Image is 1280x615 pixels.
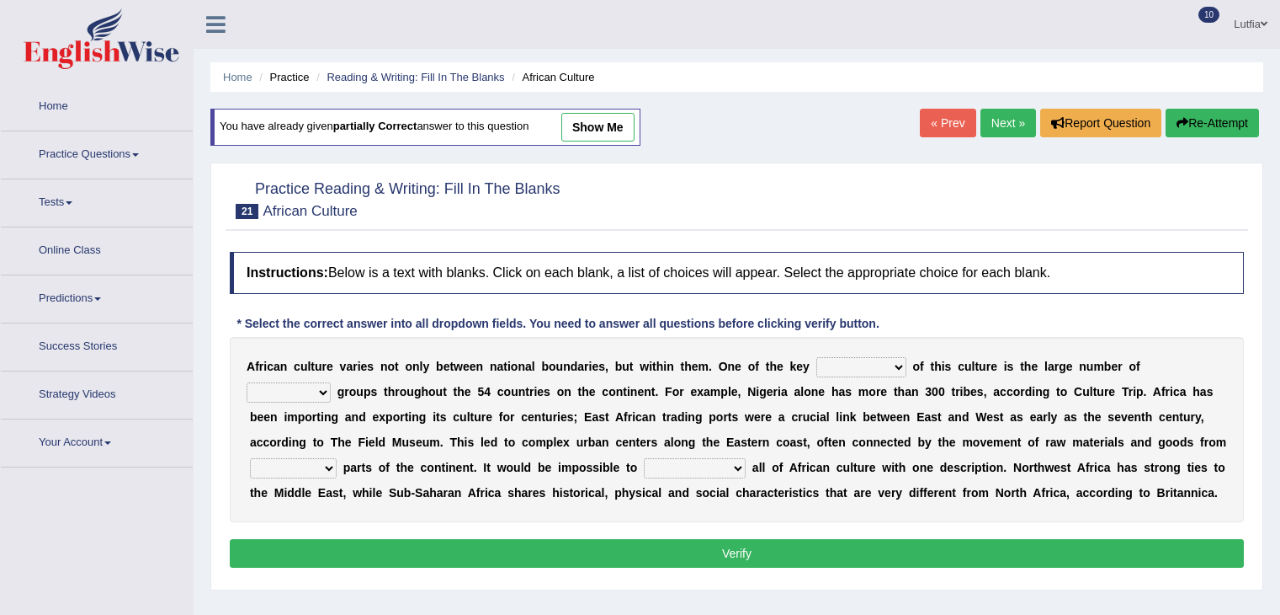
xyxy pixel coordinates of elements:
b: e [880,385,887,398]
b: o [400,385,407,398]
b: e [263,410,270,424]
b: r [1054,360,1059,373]
b: r [353,360,357,373]
b: y [423,360,430,373]
b: c [1173,385,1180,398]
b: n [518,385,526,398]
a: Tests [1,179,193,222]
b: b [250,410,258,424]
b: m [698,360,709,373]
b: t [894,385,898,398]
b: t [766,360,770,373]
b: a [497,360,504,373]
b: u [406,385,414,398]
b: 3 [925,385,932,398]
b: h [582,385,589,398]
b: s [977,385,984,398]
a: Success Stories [1,324,193,366]
b: a [781,385,788,398]
b: n [630,385,638,398]
a: « Prev [920,109,975,137]
b: n [352,410,359,424]
b: t [1093,385,1097,398]
b: e [1111,360,1118,373]
b: l [1044,360,1048,373]
b: u [1086,360,1094,373]
a: Next » [980,109,1036,137]
b: r [876,385,880,398]
b: , [605,360,608,373]
b: i [358,360,361,373]
b: l [420,360,423,373]
b: u [556,360,564,373]
b: o [549,360,556,373]
b: c [294,360,300,373]
b: u [622,360,629,373]
b: s [440,410,447,424]
b: h [684,360,692,373]
b: t [443,385,447,398]
b: n [412,410,419,424]
b: p [720,385,728,398]
b: s [598,360,605,373]
b: r [400,410,404,424]
b: e [470,360,476,373]
a: Your Account [1,420,193,462]
b: o [393,410,401,424]
b: e [1031,360,1038,373]
b: h [388,385,396,398]
b: o [1129,360,1136,373]
b: y [803,360,810,373]
b: e [991,360,997,373]
b: i [589,360,592,373]
b: o [504,385,512,398]
b: m [858,385,868,398]
b: w [640,360,649,373]
b: a [345,410,352,424]
a: show me [561,113,635,142]
a: Predictions [1,275,193,318]
b: e [327,360,333,373]
b: u [356,385,364,398]
b: i [960,385,964,398]
b: r [322,360,327,373]
b: o [511,360,518,373]
b: s [544,385,550,398]
button: Verify [230,539,1244,568]
b: e [1108,385,1115,398]
b: e [537,385,544,398]
b: Instructions: [247,265,328,280]
b: n [811,385,819,398]
b: a [1180,385,1187,398]
b: u [300,360,308,373]
b: r [773,385,778,398]
b: e [257,410,263,424]
b: a [525,360,532,373]
b: a [346,360,353,373]
b: p [298,410,305,424]
b: n [518,360,525,373]
b: l [972,360,975,373]
b: l [1090,385,1093,398]
b: . [655,385,658,398]
b: u [545,410,553,424]
b: u [459,410,467,424]
b: o [428,385,436,398]
b: t [454,385,458,398]
b: c [602,385,608,398]
b: c [1006,385,1013,398]
b: i [663,360,667,373]
b: i [507,360,511,373]
b: n [534,410,542,424]
b: i [942,360,945,373]
b: c [958,360,964,373]
b: t [436,410,440,424]
b: c [453,410,459,424]
b: c [1000,385,1006,398]
b: o [557,385,565,398]
b: s [370,385,377,398]
b: c [267,360,274,373]
b: l [728,385,731,398]
b: o [1060,385,1068,398]
b: g [759,385,767,398]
